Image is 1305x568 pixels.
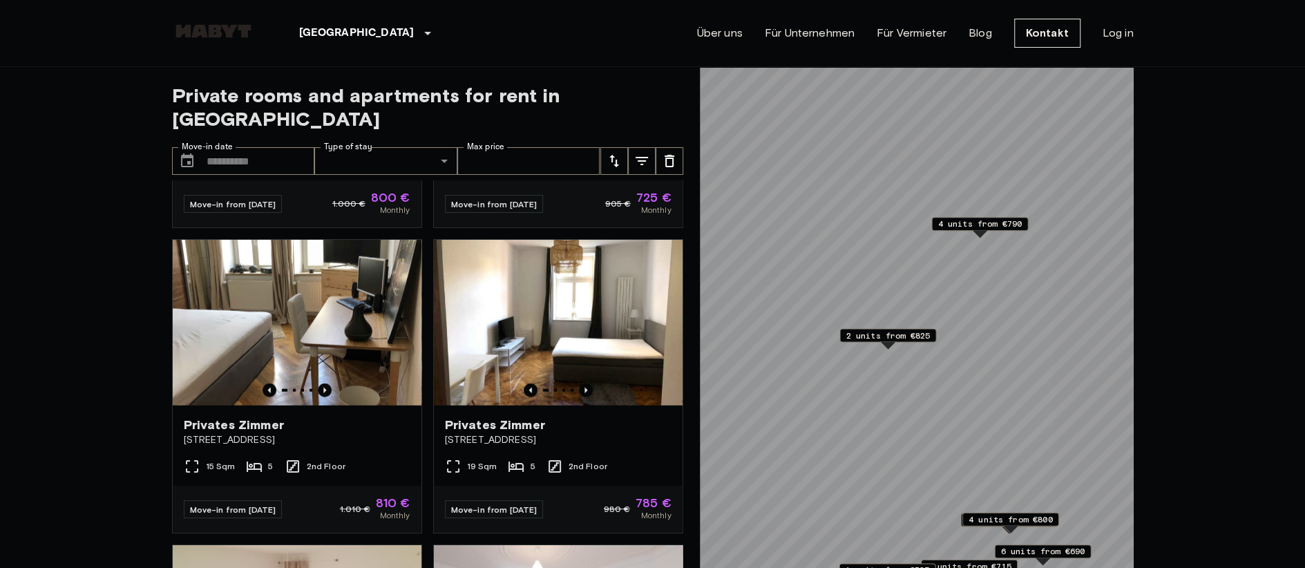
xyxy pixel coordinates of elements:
[765,25,855,41] a: Für Unternehmen
[324,141,372,153] label: Type of stay
[636,191,671,204] span: 725 €
[968,513,1052,526] span: 4 units from €800
[1000,545,1085,558] span: 6 units from €690
[445,417,545,433] span: Privates Zimmer
[190,199,276,209] span: Move-in from [DATE]
[846,329,930,341] span: 2 units from €825
[172,84,683,131] span: Private rooms and apartments for rent in [GEOGRAPHIC_DATA]
[969,25,992,41] a: Blog
[994,545,1091,566] div: Map marker
[268,460,273,473] span: 5
[371,191,410,204] span: 800 €
[937,218,1022,230] span: 4 units from €790
[451,199,537,209] span: Move-in from [DATE]
[960,513,1057,534] div: Map marker
[704,549,765,565] a: Mapbox logo
[605,198,631,210] span: 905 €
[530,460,535,473] span: 5
[877,25,946,41] a: Für Vermieter
[1014,19,1080,48] a: Kontakt
[307,460,345,473] span: 2nd Floor
[839,328,936,350] div: Map marker
[318,384,332,397] button: Previous image
[182,141,233,153] label: Move-in date
[579,384,593,397] button: Previous image
[206,460,236,473] span: 15 Sqm
[173,147,201,175] button: Choose date
[184,417,284,433] span: Privates Zimmer
[184,433,410,447] span: [STREET_ADDRESS]
[434,240,683,406] img: Marketing picture of unit DE-02-012-001-01HF
[299,25,415,41] p: [GEOGRAPHIC_DATA]
[172,239,422,533] a: Marketing picture of unit DE-02-024-001-04HFPrevious imagePrevious imagePrivates Zimmer[STREET_AD...
[640,204,671,216] span: Monthly
[433,239,683,533] a: Marketing picture of unit DE-02-012-001-01HFPrevious imagePrevious imagePrivates Zimmer[STREET_AD...
[524,384,537,397] button: Previous image
[173,240,421,406] img: Marketing picture of unit DE-02-024-001-04HF
[190,504,276,515] span: Move-in from [DATE]
[379,204,410,216] span: Monthly
[697,25,743,41] a: Über uns
[600,147,628,175] button: tune
[172,24,255,38] img: Habyt
[332,198,365,210] span: 1.000 €
[640,509,671,522] span: Monthly
[467,460,497,473] span: 19 Sqm
[376,497,410,509] span: 810 €
[962,513,1058,534] div: Map marker
[451,504,537,515] span: Move-in from [DATE]
[340,503,370,515] span: 1.010 €
[604,503,630,515] span: 980 €
[636,497,671,509] span: 785 €
[263,384,276,397] button: Previous image
[379,509,410,522] span: Monthly
[467,141,504,153] label: Max price
[931,217,1028,238] div: Map marker
[656,147,683,175] button: tune
[628,147,656,175] button: tune
[445,433,671,447] span: [STREET_ADDRESS]
[1103,25,1134,41] a: Log in
[569,460,607,473] span: 2nd Floor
